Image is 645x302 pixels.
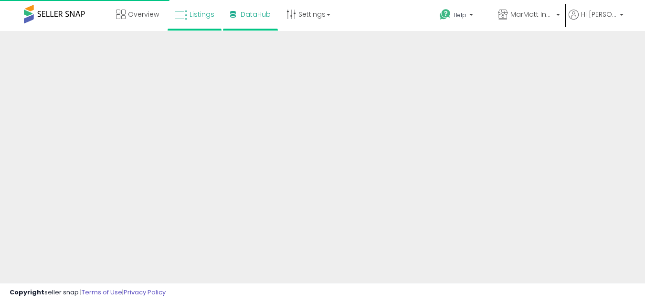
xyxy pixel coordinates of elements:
i: Get Help [439,9,451,21]
strong: Copyright [10,288,44,297]
span: Help [454,11,466,19]
span: Listings [190,10,214,19]
a: Hi [PERSON_NAME] [569,10,624,31]
a: Terms of Use [82,288,122,297]
a: Help [432,1,489,31]
div: seller snap | | [10,288,166,297]
span: DataHub [241,10,271,19]
span: Hi [PERSON_NAME] [581,10,617,19]
span: Overview [128,10,159,19]
a: Privacy Policy [124,288,166,297]
span: MarMatt Industries LLC [510,10,553,19]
